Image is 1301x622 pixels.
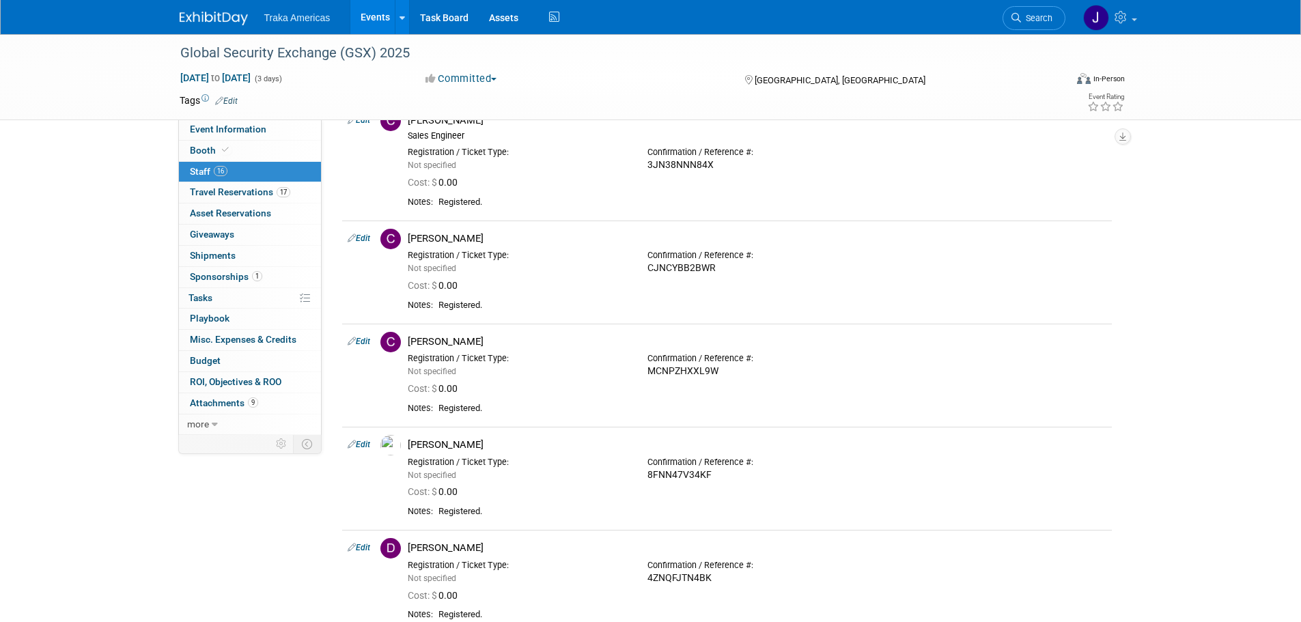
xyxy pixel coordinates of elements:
[408,506,433,517] div: Notes:
[179,288,321,309] a: Tasks
[438,197,1106,208] div: Registered.
[179,351,321,371] a: Budget
[647,147,867,158] div: Confirmation / Reference #:
[408,560,627,571] div: Registration / Ticket Type:
[647,560,867,571] div: Confirmation / Reference #:
[380,538,401,559] img: D.jpg
[179,372,321,393] a: ROI, Objectives & ROO
[179,393,321,414] a: Attachments9
[209,72,222,83] span: to
[214,166,227,176] span: 16
[179,246,321,266] a: Shipments
[408,383,463,394] span: 0.00
[270,435,294,453] td: Personalize Event Tab Strip
[408,250,627,261] div: Registration / Ticket Type:
[179,309,321,329] a: Playbook
[264,12,331,23] span: Traka Americas
[187,419,209,429] span: more
[222,146,229,154] i: Booth reservation complete
[408,197,433,208] div: Notes:
[408,486,438,497] span: Cost: $
[647,469,867,481] div: 8FNN47V34KF
[348,440,370,449] a: Edit
[190,376,281,387] span: ROI, Objectives & ROO
[190,229,234,240] span: Giveaways
[348,337,370,346] a: Edit
[179,414,321,435] a: more
[190,208,271,218] span: Asset Reservations
[179,162,321,182] a: Staff16
[408,383,438,394] span: Cost: $
[408,574,456,583] span: Not specified
[190,334,296,345] span: Misc. Expenses & Credits
[253,74,282,83] span: (3 days)
[179,203,321,224] a: Asset Reservations
[408,353,627,364] div: Registration / Ticket Type:
[180,94,238,107] td: Tags
[179,267,321,287] a: Sponsorships1
[180,12,248,25] img: ExhibitDay
[408,160,456,170] span: Not specified
[438,403,1106,414] div: Registered.
[190,250,236,261] span: Shipments
[380,229,401,249] img: C.jpg
[348,234,370,243] a: Edit
[408,541,1106,554] div: [PERSON_NAME]
[408,590,438,601] span: Cost: $
[215,96,238,106] a: Edit
[438,506,1106,518] div: Registered.
[190,145,232,156] span: Booth
[348,115,370,125] a: Edit
[380,332,401,352] img: C.jpg
[190,355,221,366] span: Budget
[1087,94,1124,100] div: Event Rating
[408,367,456,376] span: Not specified
[438,300,1106,311] div: Registered.
[179,225,321,245] a: Giveaways
[190,271,262,282] span: Sponsorships
[408,280,438,291] span: Cost: $
[408,609,433,620] div: Notes:
[408,438,1106,451] div: [PERSON_NAME]
[179,119,321,140] a: Event Information
[408,590,463,601] span: 0.00
[408,486,463,497] span: 0.00
[348,543,370,552] a: Edit
[755,75,925,85] span: [GEOGRAPHIC_DATA], [GEOGRAPHIC_DATA]
[408,457,627,468] div: Registration / Ticket Type:
[647,457,867,468] div: Confirmation / Reference #:
[1077,73,1091,84] img: Format-Inperson.png
[408,403,433,414] div: Notes:
[408,232,1106,245] div: [PERSON_NAME]
[408,335,1106,348] div: [PERSON_NAME]
[408,280,463,291] span: 0.00
[1021,13,1052,23] span: Search
[277,187,290,197] span: 17
[408,300,433,311] div: Notes:
[985,71,1125,91] div: Event Format
[408,177,438,188] span: Cost: $
[179,141,321,161] a: Booth
[190,313,229,324] span: Playbook
[408,130,1106,141] div: Sales Engineer
[647,262,867,274] div: CJNCYBB2BWR
[252,271,262,281] span: 1
[179,330,321,350] a: Misc. Expenses & Credits
[647,159,867,171] div: 3JN38NNN84X
[647,250,867,261] div: Confirmation / Reference #:
[438,609,1106,621] div: Registered.
[1083,5,1109,31] img: Jamie Saenz
[180,72,251,84] span: [DATE] [DATE]
[408,114,1106,127] div: [PERSON_NAME]
[408,470,456,480] span: Not specified
[179,182,321,203] a: Travel Reservations17
[190,186,290,197] span: Travel Reservations
[408,147,627,158] div: Registration / Ticket Type:
[1003,6,1065,30] a: Search
[1093,74,1125,84] div: In-Person
[188,292,212,303] span: Tasks
[248,397,258,408] span: 9
[408,177,463,188] span: 0.00
[190,124,266,135] span: Event Information
[647,572,867,584] div: 4ZNQFJTN4BK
